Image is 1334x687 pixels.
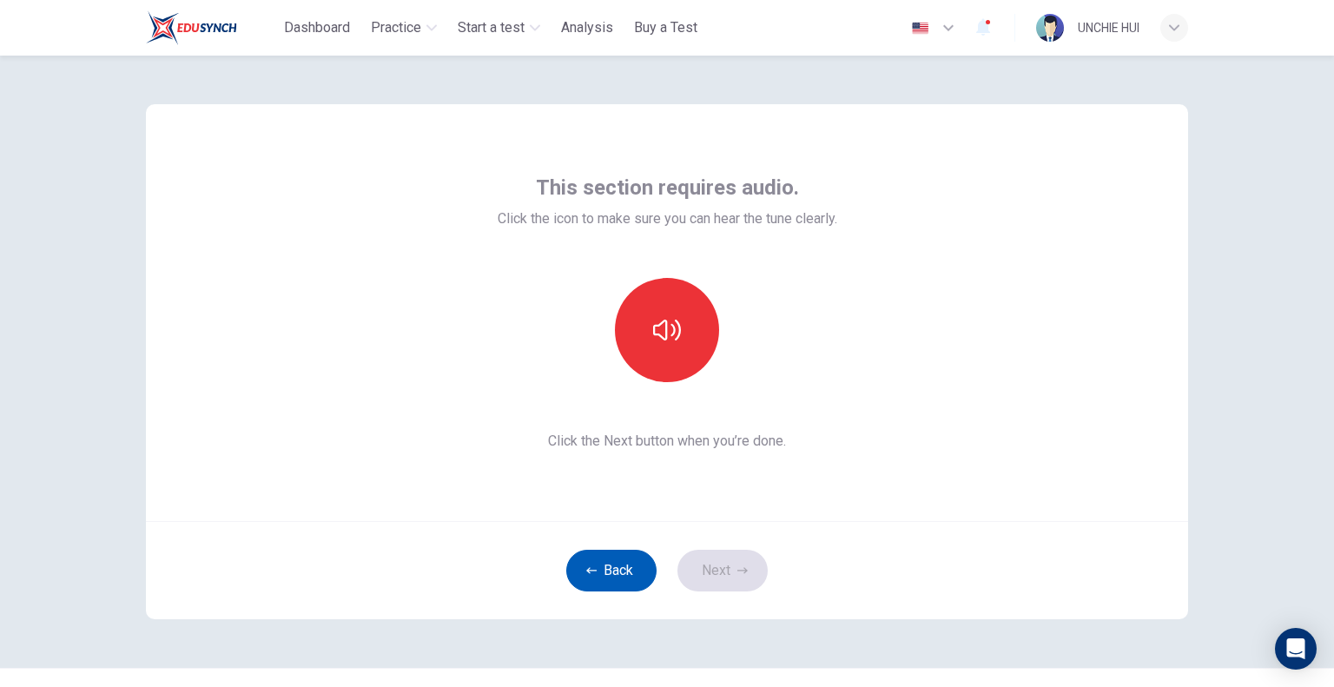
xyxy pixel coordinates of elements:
[566,550,657,591] button: Back
[561,17,613,38] span: Analysis
[627,12,704,43] button: Buy a Test
[451,12,547,43] button: Start a test
[498,208,837,229] span: Click the icon to make sure you can hear the tune clearly.
[1036,14,1064,42] img: Profile picture
[909,22,931,35] img: en
[146,10,277,45] a: ELTC logo
[277,12,357,43] button: Dashboard
[536,174,799,201] span: This section requires audio.
[146,10,237,45] img: ELTC logo
[371,17,421,38] span: Practice
[458,17,525,38] span: Start a test
[284,17,350,38] span: Dashboard
[1078,17,1139,38] div: UNCHIE HUI
[498,431,837,452] span: Click the Next button when you’re done.
[364,12,444,43] button: Practice
[554,12,620,43] button: Analysis
[1275,628,1317,670] div: Open Intercom Messenger
[634,17,697,38] span: Buy a Test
